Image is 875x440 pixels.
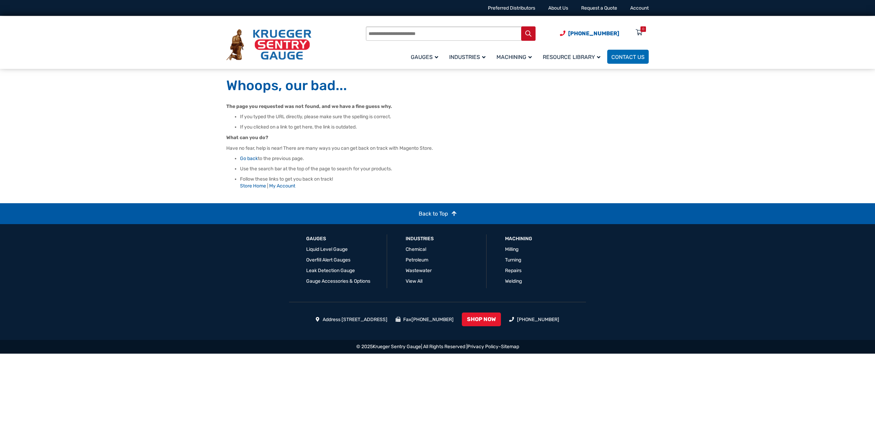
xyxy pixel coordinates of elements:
a: Go back [240,156,258,161]
li: Follow these links to get you back on track! [240,176,649,190]
a: Overfill Alert Gauges [306,257,350,263]
a: Contact Us [607,50,649,64]
a: Resource Library [539,49,607,65]
a: View All [406,278,422,284]
a: Turning [505,257,521,263]
a: Industries [406,235,434,242]
span: [PHONE_NUMBER] [568,30,619,37]
a: Machining [505,235,532,242]
a: Liquid Level Gauge [306,246,348,252]
a: Request a Quote [581,5,617,11]
a: Petroleum [406,257,428,263]
a: Store Home [240,183,266,189]
a: GAUGES [306,235,326,242]
div: 0 [642,26,644,32]
a: Sitemap [501,344,519,350]
a: Wastewater [406,268,432,273]
li: If you typed the URL directly, please make sure the spelling is correct. [240,113,649,120]
a: Gauges [407,49,445,65]
a: Industries [445,49,492,65]
a: Repairs [505,268,522,273]
h1: Whoops, our bad... [226,77,649,94]
img: Krueger Sentry Gauge [226,29,311,61]
a: Machining [492,49,539,65]
a: [PHONE_NUMBER] [517,317,559,322]
span: Contact Us [611,54,645,60]
a: About Us [548,5,568,11]
a: Leak Detection Gauge [306,268,355,273]
a: Gauge Accessories & Options [306,278,370,284]
span: Machining [496,54,532,60]
p: Have no fear, help is near! There are many ways you can get back on track with Magento Store. [226,145,649,152]
a: Welding [505,278,522,284]
span: Industries [449,54,486,60]
span: Gauges [411,54,438,60]
a: Preferred Distributors [488,5,535,11]
a: Privacy Policy [467,344,499,350]
a: Krueger Sentry Gauge [373,344,421,350]
li: Fax [396,316,454,323]
li: to the previous page. [240,155,649,162]
a: SHOP NOW [462,313,501,326]
a: Account [630,5,649,11]
span: Resource Library [543,54,600,60]
li: If you clicked on a link to get here, the link is outdated. [240,124,649,131]
span: | [267,183,268,189]
a: Milling [505,246,518,252]
a: Phone Number (920) 434-8860 [560,29,619,38]
li: Use the search bar at the top of the page to search for your products. [240,166,649,172]
a: Chemical [406,246,426,252]
a: My Account [269,183,295,189]
strong: What can you do? [226,135,268,140]
li: Address [STREET_ADDRESS] [316,316,387,323]
strong: The page you requested was not found, and we have a fine guess why. [226,103,392,109]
